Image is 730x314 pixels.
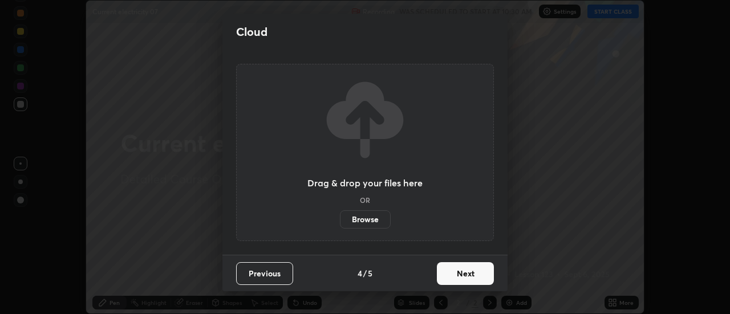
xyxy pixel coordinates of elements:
button: Next [437,262,494,285]
h5: OR [360,197,370,203]
h4: 4 [358,267,362,279]
button: Previous [236,262,293,285]
h3: Drag & drop your files here [307,178,423,187]
h2: Cloud [236,25,267,39]
h4: / [363,267,367,279]
h4: 5 [368,267,372,279]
